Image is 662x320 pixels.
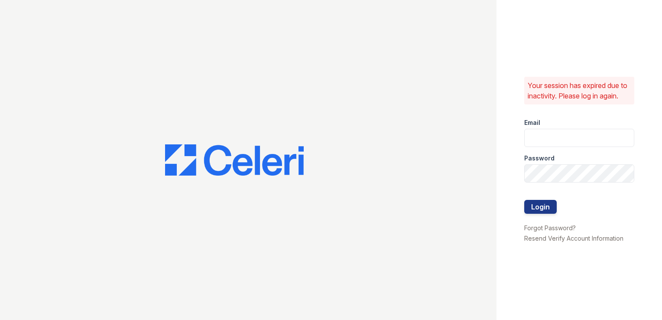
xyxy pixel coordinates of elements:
[524,118,540,127] label: Email
[524,235,623,242] a: Resend Verify Account Information
[524,200,557,214] button: Login
[524,224,576,232] a: Forgot Password?
[528,80,631,101] p: Your session has expired due to inactivity. Please log in again.
[524,154,555,163] label: Password
[165,144,304,176] img: CE_Logo_Blue-a8612792a0a2168367f1c8372b55b34899dd931a85d93a1a3d3e32e68fde9ad4.png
